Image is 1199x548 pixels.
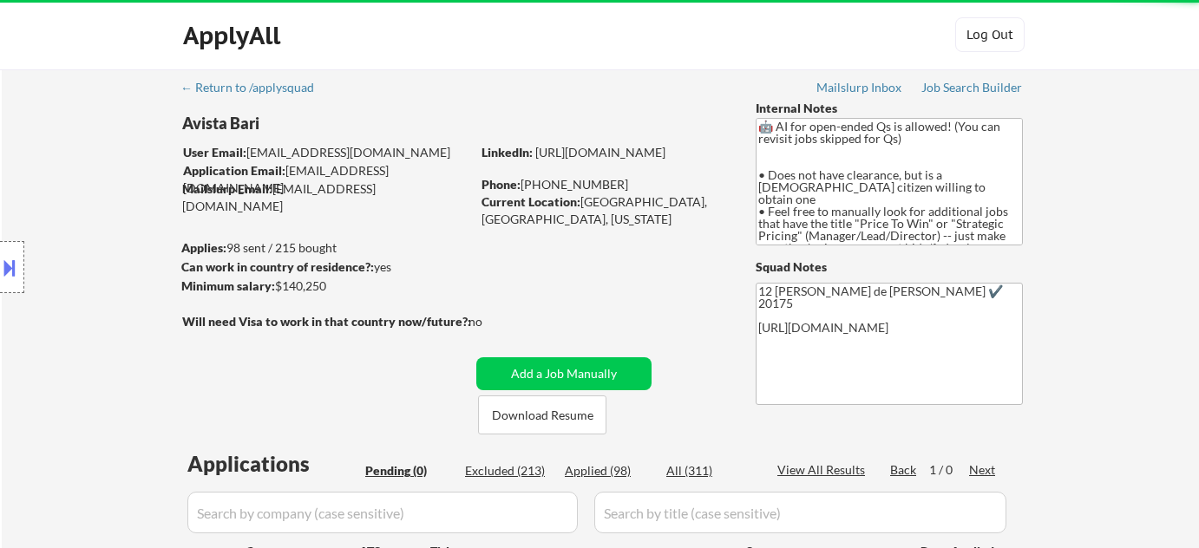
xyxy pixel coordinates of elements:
[181,258,465,276] div: yes
[955,17,1025,52] button: Log Out
[183,144,470,161] div: [EMAIL_ADDRESS][DOMAIN_NAME]
[183,21,285,50] div: ApplyAll
[921,81,1023,98] a: Job Search Builder
[181,239,470,257] div: 98 sent / 215 bought
[476,357,652,390] button: Add a Job Manually
[666,462,753,479] div: All (311)
[756,100,1023,117] div: Internal Notes
[565,462,652,479] div: Applied (98)
[187,492,578,533] input: Search by company (case sensitive)
[182,180,470,214] div: [EMAIL_ADDRESS][DOMAIN_NAME]
[594,492,1006,533] input: Search by title (case sensitive)
[181,277,470,295] div: $140,250
[180,81,331,98] a: ← Return to /applysquad
[482,177,521,192] strong: Phone:
[929,461,969,479] div: 1 / 0
[182,113,539,134] div: Avista Bari
[535,145,665,160] a: [URL][DOMAIN_NAME]
[468,313,518,330] div: no
[465,462,552,479] div: Excluded (213)
[482,194,580,209] strong: Current Location:
[890,461,918,479] div: Back
[482,193,727,227] div: [GEOGRAPHIC_DATA], [GEOGRAPHIC_DATA], [US_STATE]
[182,314,471,329] strong: Will need Visa to work in that country now/future?:
[478,395,606,434] button: Download Resume
[816,82,903,94] div: Mailslurp Inbox
[482,176,727,193] div: [PHONE_NUMBER]
[816,81,903,98] a: Mailslurp Inbox
[969,461,997,479] div: Next
[777,461,870,479] div: View All Results
[183,162,470,196] div: [EMAIL_ADDRESS][DOMAIN_NAME]
[365,462,452,479] div: Pending (0)
[756,258,1023,276] div: Squad Notes
[921,82,1023,94] div: Job Search Builder
[482,145,533,160] strong: LinkedIn:
[187,453,359,474] div: Applications
[180,82,331,94] div: ← Return to /applysquad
